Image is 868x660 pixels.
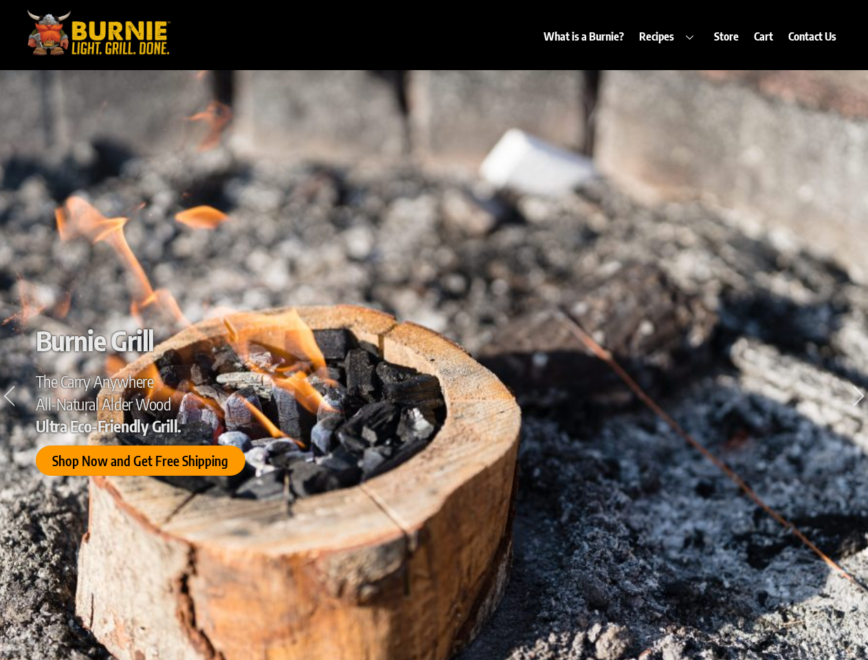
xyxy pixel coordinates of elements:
[52,454,228,468] span: Shop Now and Get Free Shipping
[36,416,181,436] span: Ultra Eco-Friendly Grill.
[36,323,155,357] span: Burnie Grill
[36,394,171,414] span: All-Natural Alder Wood
[782,21,843,52] a: Contact Us
[36,371,154,391] span: The Carry Anywhere
[19,7,177,58] img: burniegrill.com-logo-high-res-2020110_500px
[19,39,177,63] a: Burnie Grill
[36,445,246,476] a: Shop Now and Get Free Shipping
[537,21,631,52] a: What is a Burnie?
[748,21,780,52] a: Cart
[707,21,745,52] a: Store
[633,21,706,52] a: Recipes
